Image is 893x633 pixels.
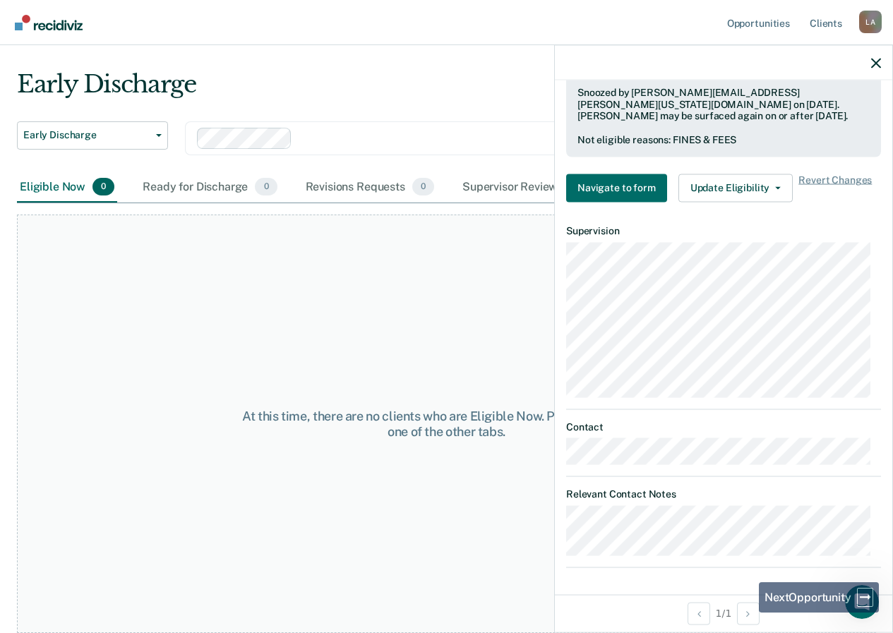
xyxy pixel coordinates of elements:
div: 1 / 1 [555,594,892,632]
dt: Supervision [566,224,881,236]
div: Snoozed by [PERSON_NAME][EMAIL_ADDRESS][PERSON_NAME][US_STATE][DOMAIN_NAME] on [DATE]. [PERSON_NA... [577,86,870,121]
div: Not eligible reasons: FINES & FEES [577,134,870,146]
span: 0 [92,178,114,196]
button: Next Opportunity [737,602,760,625]
span: Early Discharge [23,129,150,141]
div: At this time, there are no clients who are Eligible Now. Please navigate to one of the other tabs. [232,409,661,439]
img: Recidiviz [15,15,83,30]
button: Profile dropdown button [859,11,882,33]
div: Early Discharge [17,70,821,110]
div: Revisions Requests [303,172,437,203]
dt: Relevant Contact Notes [566,488,881,500]
span: 0 [412,178,434,196]
button: Previous Opportunity [688,602,710,625]
div: Supervisor Review [460,172,590,203]
a: Navigate to form link [566,174,673,202]
iframe: Intercom live chat [845,585,879,619]
div: Eligible Now [17,172,117,203]
div: L A [859,11,882,33]
button: Update Eligibility [678,174,793,202]
button: Navigate to form [566,174,667,202]
dt: Contact [566,421,881,433]
div: Ready for Discharge [140,172,280,203]
span: Revert Changes [798,174,872,202]
span: 0 [255,178,277,196]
